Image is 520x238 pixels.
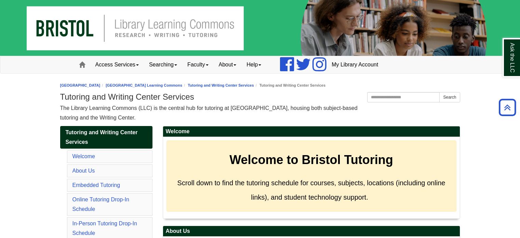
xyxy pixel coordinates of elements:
[60,126,152,149] a: Tutoring and Writing Center Services
[60,82,460,89] nav: breadcrumb
[60,83,101,87] a: [GEOGRAPHIC_DATA]
[241,56,266,73] a: Help
[188,83,254,87] a: Tutoring and Writing Center Services
[326,56,383,73] a: My Library Account
[163,226,460,237] h2: About Us
[90,56,144,73] a: Access Services
[439,92,460,102] button: Search
[163,126,460,137] h2: Welcome
[496,103,518,112] a: Back to Top
[72,168,95,174] a: About Us
[214,56,242,73] a: About
[254,82,325,89] li: Tutoring and Writing Center Services
[60,105,358,121] span: The Library Learning Commons (LLC) is the central hub for tutoring at [GEOGRAPHIC_DATA], housing ...
[72,153,95,159] a: Welcome
[72,197,129,212] a: Online Tutoring Drop-In Schedule
[106,83,182,87] a: [GEOGRAPHIC_DATA] Learning Commons
[66,129,138,145] span: Tutoring and Writing Center Services
[72,182,120,188] a: Embedded Tutoring
[144,56,182,73] a: Searching
[60,92,460,102] h1: Tutoring and Writing Center Services
[182,56,214,73] a: Faculty
[177,179,445,201] span: Scroll down to find the tutoring schedule for courses, subjects, locations (including online link...
[229,153,393,167] strong: Welcome to Bristol Tutoring
[72,221,137,236] a: In-Person Tutoring Drop-In Schedule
